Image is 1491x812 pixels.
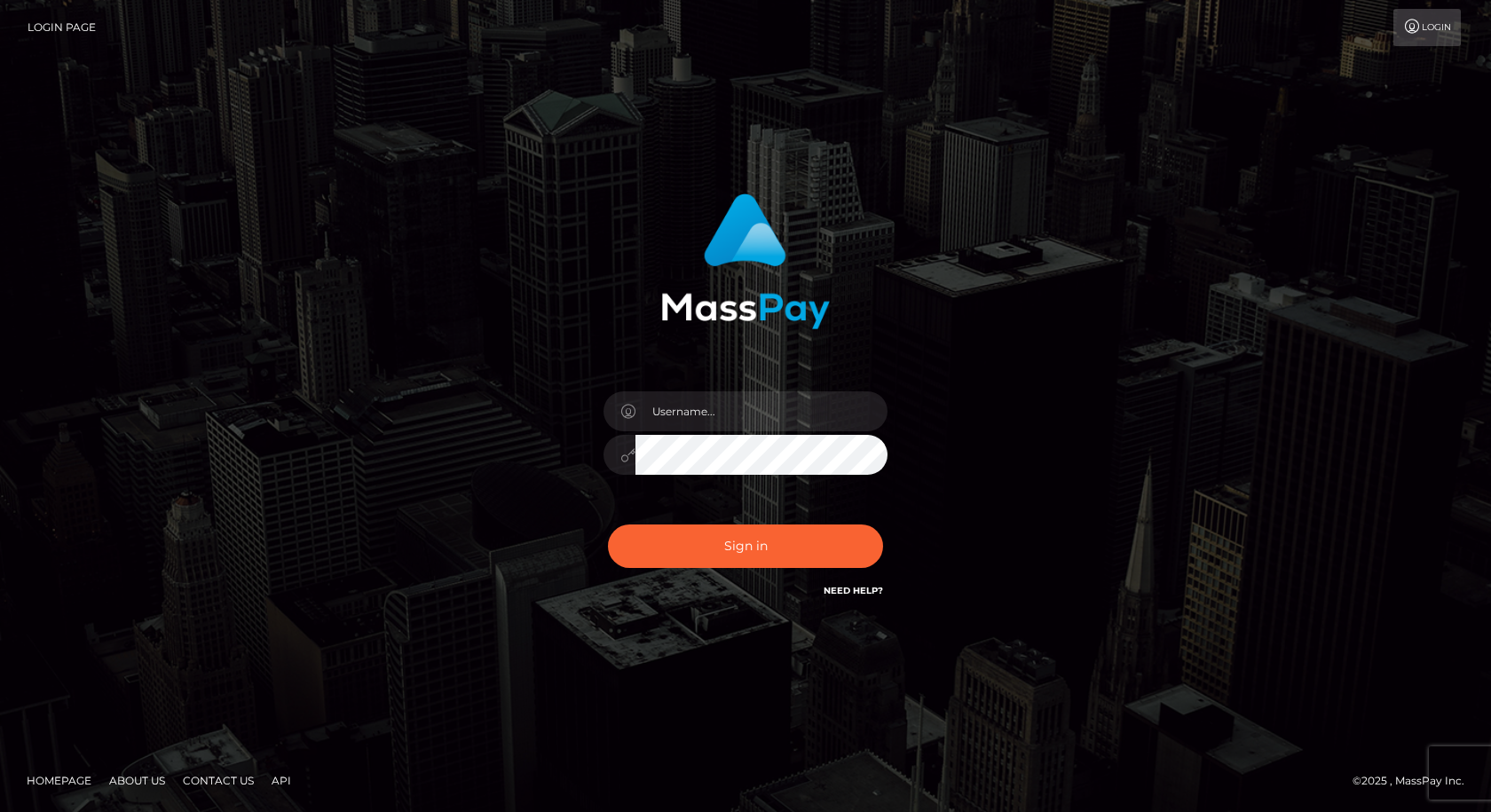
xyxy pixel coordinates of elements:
[176,767,261,794] a: Contact Us
[608,524,883,568] button: Sign in
[635,391,887,431] input: Username...
[102,767,172,794] a: About Us
[20,767,99,794] a: Homepage
[661,193,830,329] img: MassPay Login
[1353,771,1478,791] div: © 2025 , MassPay Inc.
[28,9,96,46] a: Login Page
[1393,9,1461,46] a: Login
[264,767,298,794] a: API
[824,585,883,596] a: Need Help?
